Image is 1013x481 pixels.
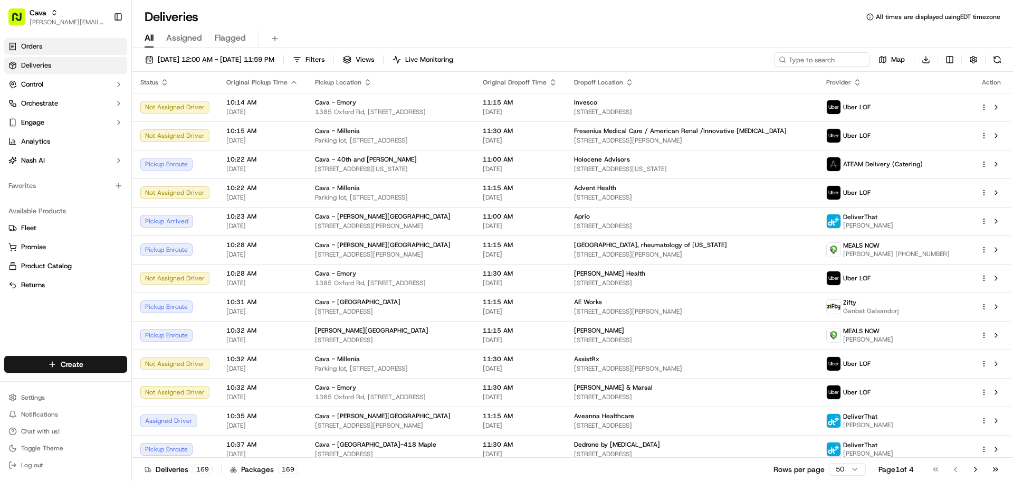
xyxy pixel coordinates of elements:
span: MEALS NOW [843,241,880,250]
a: Analytics [4,133,127,150]
span: [STREET_ADDRESS] [315,336,466,344]
span: 10:14 AM [226,98,298,107]
button: Orchestrate [4,95,127,112]
span: Uber LOF [843,131,871,140]
p: Rows per page [773,464,825,475]
span: [STREET_ADDRESS] [574,108,809,116]
span: Returns [21,280,45,290]
span: Fresenius Medical Care / American Renal /Innovative [MEDICAL_DATA] [574,127,787,135]
span: 10:28 AM [226,241,298,249]
a: Deliveries [4,57,127,74]
span: Create [61,359,83,370]
span: Chat with us! [21,427,60,436]
span: [STREET_ADDRESS] [574,336,809,344]
span: DeliverThat [843,412,877,421]
button: Toggle Theme [4,441,127,456]
span: [PERSON_NAME][GEOGRAPHIC_DATA] [315,326,428,335]
span: [STREET_ADDRESS][PERSON_NAME] [574,307,809,316]
button: Chat with us! [4,424,127,439]
img: ateam_logo.png [827,157,840,171]
span: Cava - Emory [315,383,356,392]
span: Advent Health [574,184,616,192]
span: 11:30 AM [483,269,557,278]
button: Views [338,52,379,67]
img: uber-new-logo.jpeg [827,129,840,143]
span: DeliverThat [843,441,877,449]
button: Refresh [990,52,1005,67]
span: [STREET_ADDRESS] [315,450,466,458]
span: Cava - [PERSON_NAME][GEOGRAPHIC_DATA] [315,241,451,249]
a: Returns [8,280,123,290]
span: [STREET_ADDRESS][PERSON_NAME] [315,222,466,230]
span: Cava - Emory [315,98,356,107]
span: Knowledge Base [21,153,81,164]
span: 11:30 AM [483,355,557,363]
button: Cava[PERSON_NAME][EMAIL_ADDRESS][PERSON_NAME][DOMAIN_NAME] [4,4,109,30]
span: [STREET_ADDRESS][PERSON_NAME] [315,250,466,259]
span: [STREET_ADDRESS][PERSON_NAME] [315,421,466,430]
span: ATEAM Delivery (Catering) [843,160,923,168]
div: Packages [230,464,298,475]
button: Product Catalog [4,258,127,275]
span: Orders [21,42,42,51]
span: [DATE] [483,222,557,230]
span: AssistRx [574,355,599,363]
span: [GEOGRAPHIC_DATA], rheumatology of [US_STATE] [574,241,727,249]
img: profile_deliverthat_partner.png [827,442,840,456]
span: [DATE] [226,250,298,259]
span: Promise [21,242,46,252]
span: 10:28 AM [226,269,298,278]
span: [STREET_ADDRESS][PERSON_NAME] [574,364,809,373]
span: 11:15 AM [483,184,557,192]
span: 10:31 AM [226,298,298,306]
span: 10:32 AM [226,383,298,392]
span: Assigned [166,32,202,44]
span: Provider [826,78,851,87]
span: Views [356,55,374,64]
span: [STREET_ADDRESS] [574,393,809,401]
button: Settings [4,390,127,405]
span: Fleet [21,223,36,233]
span: [DATE] [226,222,298,230]
span: Dedrone by [MEDICAL_DATA] [574,440,660,449]
span: [STREET_ADDRESS] [574,450,809,458]
span: Cava - Millenia [315,127,360,135]
a: Orders [4,38,127,55]
span: [DATE] [483,450,557,458]
span: [DATE] [226,364,298,373]
span: Cava - Emory [315,269,356,278]
span: Cava - Millenia [315,355,360,363]
input: Type to search [775,52,869,67]
span: 11:15 AM [483,326,557,335]
span: MEALS NOW [843,327,880,335]
span: [PERSON_NAME] [843,221,893,230]
span: [DATE] [483,279,557,287]
span: Cava - [GEOGRAPHIC_DATA]-418 Maple [315,440,436,449]
button: Cava [30,7,46,18]
span: Parking lot, [STREET_ADDRESS] [315,364,466,373]
span: Control [21,80,43,89]
span: [DATE] [483,421,557,430]
span: Holocene Advisors [574,155,630,164]
span: Parking lot, [STREET_ADDRESS] [315,193,466,202]
span: [STREET_ADDRESS] [574,222,809,230]
div: 169 [278,465,298,474]
span: [PERSON_NAME] [PHONE_NUMBER] [843,250,950,258]
span: [DATE] [226,393,298,401]
span: Pickup Location [315,78,361,87]
div: Start new chat [36,101,173,111]
span: [STREET_ADDRESS] [574,279,809,287]
a: Product Catalog [8,261,123,271]
span: 11:30 AM [483,440,557,449]
span: [DATE] [483,393,557,401]
span: [PERSON_NAME] [843,335,893,344]
span: [DATE] [226,193,298,202]
img: 1736555255976-a54dd68f-1ca7-489b-9aae-adbdc363a1c4 [11,101,30,120]
button: [PERSON_NAME][EMAIL_ADDRESS][PERSON_NAME][DOMAIN_NAME] [30,18,105,26]
img: zifty-logo-trans-sq.png [827,300,840,314]
span: All times are displayed using EDT timezone [876,13,1000,21]
button: [DATE] 12:00 AM - [DATE] 11:59 PM [140,52,279,67]
span: API Documentation [100,153,169,164]
button: Returns [4,277,127,294]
